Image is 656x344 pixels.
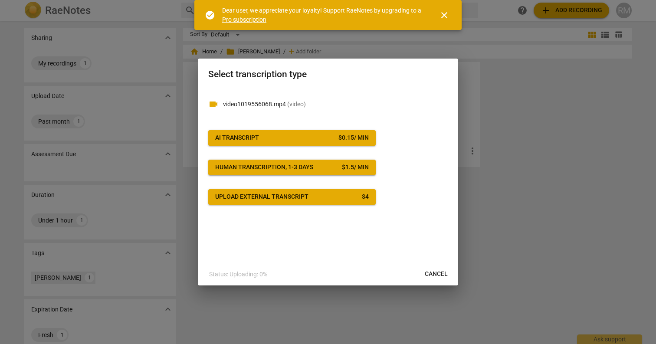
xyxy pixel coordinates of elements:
p: Status: Uploading: 0% [209,270,267,279]
div: $ 0.15 / min [338,134,369,142]
div: $ 4 [362,193,369,201]
a: Pro subscription [222,16,266,23]
button: Upload external transcript$4 [208,189,376,205]
button: AI Transcript$0.15/ min [208,130,376,146]
div: $ 1.5 / min [342,163,369,172]
div: AI Transcript [215,134,259,142]
span: videocam [208,99,219,109]
div: Dear user, we appreciate your loyalty! Support RaeNotes by upgrading to a [222,6,423,24]
button: Cancel [418,266,455,282]
button: Close [434,5,455,26]
p: video1019556068.mp4(video) [223,100,448,109]
span: Cancel [425,270,448,278]
button: Human transcription, 1-3 days$1.5/ min [208,160,376,175]
span: check_circle [205,10,215,20]
div: Upload external transcript [215,193,308,201]
span: close [439,10,449,20]
div: Human transcription, 1-3 days [215,163,313,172]
h2: Select transcription type [208,69,448,80]
span: ( video ) [287,101,306,108]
